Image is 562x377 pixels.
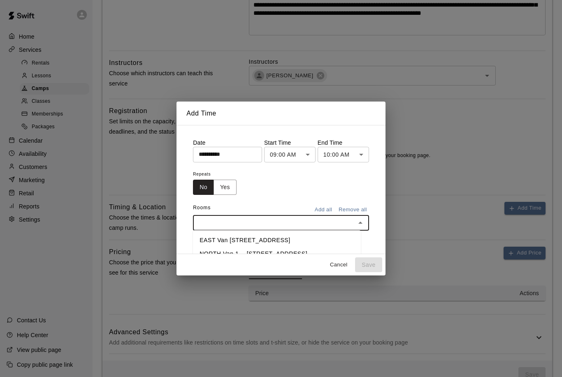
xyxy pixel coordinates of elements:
p: Start Time [264,139,316,147]
span: Repeats [193,169,243,180]
div: outlined button group [193,180,237,195]
div: 09:00 AM [264,147,316,162]
button: No [193,180,214,195]
li: NORTH Van 1 -- [STREET_ADDRESS] [193,247,361,261]
button: Add all [310,204,337,216]
p: Date [193,139,262,147]
h2: Add Time [176,102,386,125]
p: End Time [318,139,369,147]
li: EAST Van [STREET_ADDRESS] [193,234,361,247]
button: Cancel [325,259,352,271]
div: 10:00 AM [318,147,369,162]
span: Rooms [193,205,211,210]
button: Close [355,217,366,229]
button: Remove all [337,204,369,216]
input: Choose date, selected date is Sep 19, 2025 [193,147,256,162]
button: Yes [214,180,237,195]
